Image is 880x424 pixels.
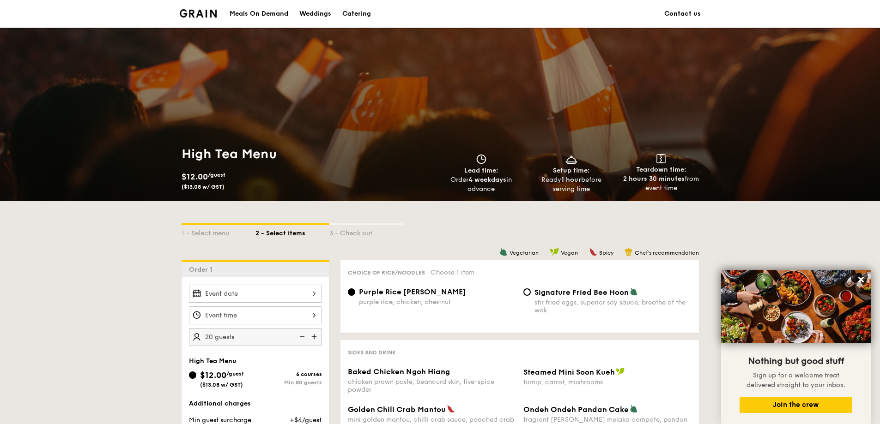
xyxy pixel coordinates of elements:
button: Join the crew [740,397,852,413]
span: Sides and Drink [348,349,396,356]
input: $12.00/guest($13.08 w/ GST)6 coursesMin 80 guests [189,371,196,379]
input: Purple Rice [PERSON_NAME]purple rice, chicken, chestnut [348,288,355,296]
img: DSC07876-Edit02-Large.jpeg [721,270,871,343]
input: Event date [189,285,322,303]
img: icon-dish.430c3a2e.svg [564,154,578,164]
input: Event time [189,306,322,324]
span: Golden Chili Crab Mantou [348,405,446,414]
div: Order in advance [440,175,523,194]
span: Sign up for a welcome treat delivered straight to your inbox. [746,371,845,389]
span: Baked Chicken Ngoh Hiang [348,367,450,376]
img: icon-vegetarian.fe4039eb.svg [630,405,638,413]
div: 2 - Select items [255,225,329,238]
img: icon-reduce.1d2dbef1.svg [294,328,308,346]
img: icon-spicy.37a8142b.svg [589,248,597,256]
img: icon-chef-hat.a58ddaea.svg [625,248,633,256]
span: Steamed Mini Soon Kueh [523,368,615,376]
span: Order 1 [189,266,216,274]
img: Grain [180,9,217,18]
div: Additional charges [189,399,322,408]
div: from event time [620,174,703,193]
span: Signature Fried Bee Hoon [534,288,629,297]
input: Signature Fried Bee Hoonstir fried eggs, superior soy sauce, breathe of the wok [523,288,531,296]
span: $12.00 [200,370,226,380]
span: +$4/guest [290,416,322,424]
div: purple rice, chicken, chestnut [359,298,516,306]
button: Close [854,272,868,287]
div: stir fried eggs, superior soy sauce, breathe of the wok [534,299,692,314]
span: /guest [226,370,244,377]
div: Ready before serving time [530,175,613,194]
div: 3 - Check out [329,225,403,238]
h1: High Tea Menu [182,146,437,162]
span: Min guest surcharge [189,416,251,424]
strong: 2 hours 30 minutes [623,175,685,183]
span: Choose 1 item [431,269,474,276]
img: icon-add.58712e84.svg [308,328,322,346]
strong: 4 weekdays [468,176,506,184]
img: icon-vegan.f8ff3823.svg [616,367,625,376]
img: icon-teardown.65201eee.svg [656,154,666,163]
span: /guest [208,172,225,178]
span: Vegan [561,250,578,256]
img: icon-clock.2db775ea.svg [474,154,488,164]
div: Min 80 guests [255,379,322,386]
span: Spicy [599,250,613,256]
div: chicken prawn paste, beancurd skin, five-spice powder [348,378,516,394]
img: icon-vegan.f8ff3823.svg [550,248,559,256]
span: Choice of rice/noodles [348,269,425,276]
strong: 1 hour [561,176,581,184]
span: ($13.08 w/ GST) [200,382,243,388]
span: Setup time: [553,167,590,174]
div: 1 - Select menu [182,225,255,238]
span: Lead time: [464,167,498,174]
a: Logotype [180,9,217,18]
input: Number of guests [189,328,322,346]
img: icon-spicy.37a8142b.svg [447,405,455,413]
span: High Tea Menu [189,357,237,365]
span: $12.00 [182,172,208,182]
span: Vegetarian [510,250,539,256]
div: 6 courses [255,371,322,377]
span: Teardown time: [636,166,686,173]
span: Purple Rice [PERSON_NAME] [359,287,466,296]
span: Chef's recommendation [635,250,699,256]
img: icon-vegetarian.fe4039eb.svg [630,287,638,296]
span: Ondeh Ondeh Pandan Cake [523,405,629,414]
span: ($13.08 w/ GST) [182,184,225,190]
div: turnip, carrot, mushrooms [523,378,692,386]
span: Nothing but good stuff [748,356,844,367]
img: icon-vegetarian.fe4039eb.svg [499,248,508,256]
